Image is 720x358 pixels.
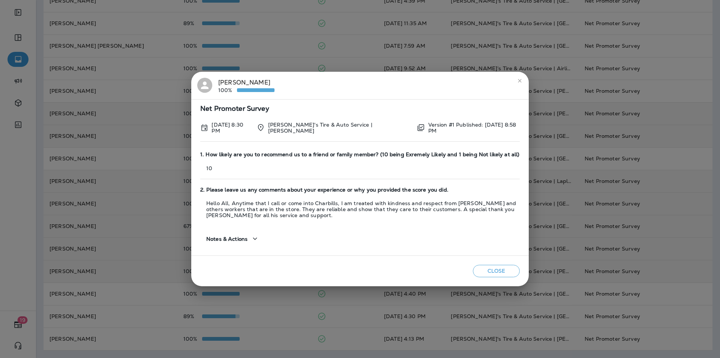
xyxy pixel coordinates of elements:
[200,165,520,171] p: 10
[473,265,520,277] button: Close
[200,106,520,112] span: Net Promoter Survey
[428,122,520,134] p: Version #1 Published: [DATE] 8:58 PM
[514,75,526,87] button: close
[211,122,250,134] p: Sep 19, 2025 8:30 PM
[200,228,265,249] button: Notes & Actions
[200,200,520,218] p: Hello All, Anytime that I call or come into Charbills, I am treated with kindness and respect fro...
[218,87,237,93] p: 100%
[268,122,411,134] p: [PERSON_NAME]'s Tire & Auto Service | [PERSON_NAME]
[206,236,247,242] span: Notes & Actions
[200,151,520,158] span: 1. How likely are you to recommend us to a friend or family member? (10 being Exremely Likely and...
[218,78,274,94] div: [PERSON_NAME]
[200,187,520,193] span: 2. Please leave us any comments about your experience or why you provided the score you did.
